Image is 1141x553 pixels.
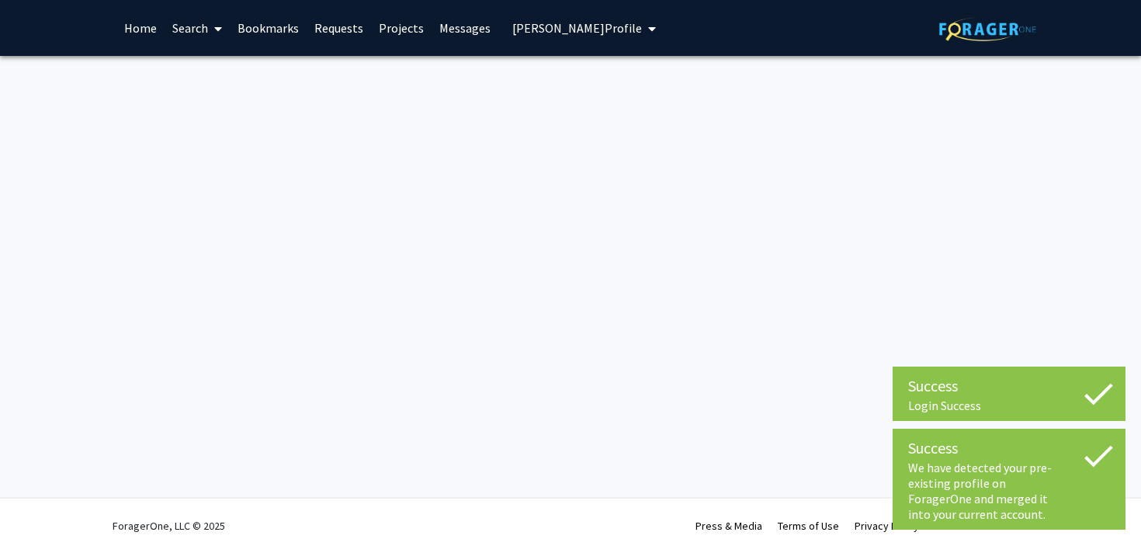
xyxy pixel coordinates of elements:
a: Bookmarks [230,1,307,55]
div: Success [908,374,1110,398]
a: Home [116,1,165,55]
a: Privacy Policy [855,519,919,533]
a: Search [165,1,230,55]
a: Requests [307,1,371,55]
div: Success [908,436,1110,460]
a: Terms of Use [778,519,839,533]
a: Press & Media [695,519,762,533]
a: Messages [432,1,498,55]
div: ForagerOne, LLC © 2025 [113,499,225,553]
a: Projects [371,1,432,55]
div: We have detected your pre-existing profile on ForagerOne and merged it into your current account. [908,460,1110,522]
div: Login Success [908,398,1110,413]
span: [PERSON_NAME] Profile [512,20,642,36]
img: ForagerOne Logo [939,17,1036,41]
